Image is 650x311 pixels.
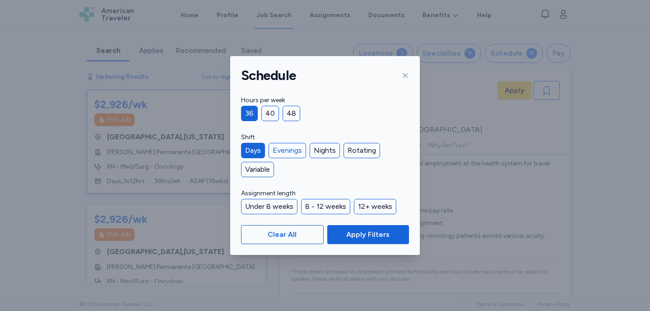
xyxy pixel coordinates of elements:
div: 48 [283,106,300,121]
span: Clear All [268,229,297,240]
div: 8 - 12 weeks [301,199,350,214]
div: Rotating [344,143,380,158]
button: Apply Filters [327,225,409,244]
div: 12+ weeks [354,199,396,214]
label: Assignment length [241,188,409,199]
span: Apply Filters [346,229,390,240]
div: Evenings [269,143,306,158]
button: Clear All [241,225,324,244]
div: Variable [241,162,274,177]
h1: Schedule [241,67,296,84]
div: 36 [241,106,258,121]
label: Shift [241,132,409,143]
div: Nights [310,143,340,158]
div: Under 8 weeks [241,199,297,214]
div: 40 [261,106,279,121]
div: Days [241,143,265,158]
label: Hours per week [241,95,409,106]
